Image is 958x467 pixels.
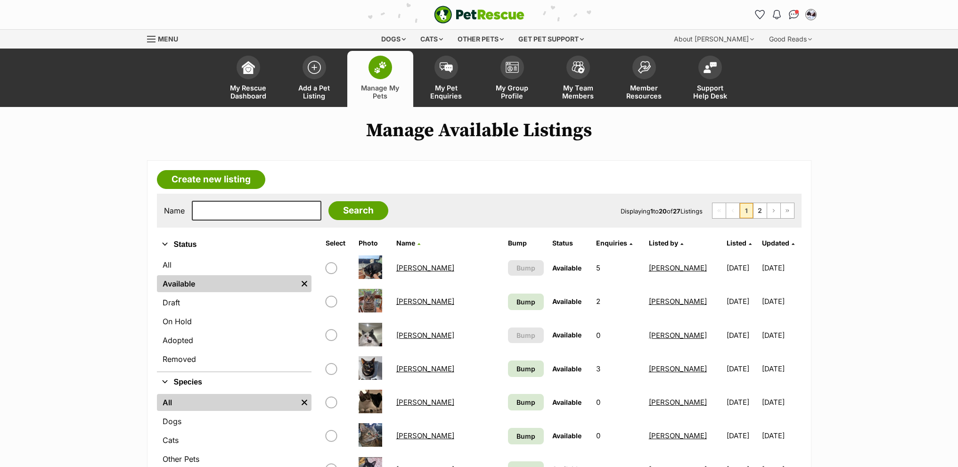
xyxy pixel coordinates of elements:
td: 0 [592,319,644,352]
span: translation missing: en.admin.listings.index.attributes.enquiries [596,239,627,247]
div: Status [157,254,311,371]
a: My Pet Enquiries [413,51,479,107]
a: Menu [147,30,185,47]
span: Bump [516,330,535,340]
img: help-desk-icon-fdf02630f3aa405de69fd3d07c3f3aa587a6932b1a1747fa1d2bba05be0121f9.svg [704,62,717,73]
strong: 20 [659,207,667,215]
img: add-pet-listing-icon-0afa8454b4691262ce3f59096e99ab1cd57d4a30225e0717b998d2c9b9846f56.svg [308,61,321,74]
a: Page 2 [753,203,767,218]
a: All [157,256,311,273]
span: Available [552,264,581,272]
button: Bump [508,260,544,276]
span: Previous page [726,203,739,218]
a: [PERSON_NAME] [649,263,707,272]
img: dashboard-icon-eb2f2d2d3e046f16d808141f083e7271f6b2e854fb5c12c21221c1fb7104beca.svg [242,61,255,74]
a: Add a Pet Listing [281,51,347,107]
a: [PERSON_NAME] [396,364,454,373]
span: Listed [727,239,746,247]
td: [DATE] [723,252,761,284]
div: Cats [414,30,450,49]
img: Amy [359,255,382,279]
span: Bump [516,263,535,273]
span: Bump [516,431,535,441]
td: 5 [592,252,644,284]
div: About [PERSON_NAME] [667,30,761,49]
img: member-resources-icon-8e73f808a243e03378d46382f2149f9095a855e16c252ad45f914b54edf8863c.svg [638,61,651,74]
span: Available [552,365,581,373]
a: [PERSON_NAME] [649,364,707,373]
a: [PERSON_NAME] [649,398,707,407]
a: Support Help Desk [677,51,743,107]
a: Member Resources [611,51,677,107]
img: Archie [359,289,382,312]
span: Updated [762,239,789,247]
nav: Pagination [712,203,794,219]
th: Status [549,236,592,251]
span: Listed by [649,239,678,247]
td: [DATE] [723,386,761,418]
a: Available [157,275,297,292]
a: Draft [157,294,311,311]
a: [PERSON_NAME] [396,398,454,407]
a: Cats [157,432,311,449]
a: My Rescue Dashboard [215,51,281,107]
a: Remove filter [297,394,311,411]
td: [DATE] [762,419,800,452]
a: Favourites [753,7,768,22]
span: Displaying to of Listings [621,207,703,215]
td: [DATE] [762,285,800,318]
button: My account [803,7,819,22]
td: [DATE] [723,352,761,385]
span: Available [552,398,581,406]
div: Other pets [451,30,510,49]
span: Available [552,297,581,305]
a: Name [396,239,420,247]
strong: 1 [650,207,653,215]
a: Create new listing [157,170,265,189]
span: Name [396,239,415,247]
a: Bump [508,394,544,410]
span: My Team Members [557,84,599,100]
th: Select [322,236,354,251]
a: [PERSON_NAME] [396,431,454,440]
span: Menu [158,35,178,43]
span: Manage My Pets [359,84,401,100]
span: My Group Profile [491,84,533,100]
a: Last page [781,203,794,218]
img: notifications-46538b983faf8c2785f20acdc204bb7945ddae34d4c08c2a6579f10ce5e182be.svg [773,10,780,19]
button: Status [157,238,311,251]
span: Page 1 [740,203,753,218]
th: Photo [355,236,392,251]
td: [DATE] [723,319,761,352]
span: Available [552,331,581,339]
a: Conversations [786,7,802,22]
a: Adopted [157,332,311,349]
div: Dogs [375,30,412,49]
div: Good Reads [762,30,819,49]
td: [DATE] [723,419,761,452]
a: Bump [508,360,544,377]
a: Manage My Pets [347,51,413,107]
a: Remove filter [297,275,311,292]
a: Enquiries [596,239,632,247]
span: First page [712,203,726,218]
td: [DATE] [762,252,800,284]
td: [DATE] [723,285,761,318]
button: Species [157,376,311,388]
img: logo-e224e6f780fb5917bec1dbf3a21bbac754714ae5b6737aabdf751b685950b380.svg [434,6,524,24]
span: My Rescue Dashboard [227,84,270,100]
a: [PERSON_NAME] [649,331,707,340]
span: Bump [516,297,535,307]
a: [PERSON_NAME] [649,431,707,440]
img: catherine blew profile pic [806,10,816,19]
td: 3 [592,352,644,385]
input: Search [328,201,388,220]
img: pet-enquiries-icon-7e3ad2cf08bfb03b45e93fb7055b45f3efa6380592205ae92323e6603595dc1f.svg [440,62,453,73]
span: Bump [516,397,535,407]
a: Listed by [649,239,683,247]
div: Get pet support [512,30,590,49]
span: Add a Pet Listing [293,84,336,100]
img: group-profile-icon-3fa3cf56718a62981997c0bc7e787c4b2cf8bcc04b72c1350f741eb67cf2f40e.svg [506,62,519,73]
button: Bump [508,328,544,343]
td: 0 [592,419,644,452]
